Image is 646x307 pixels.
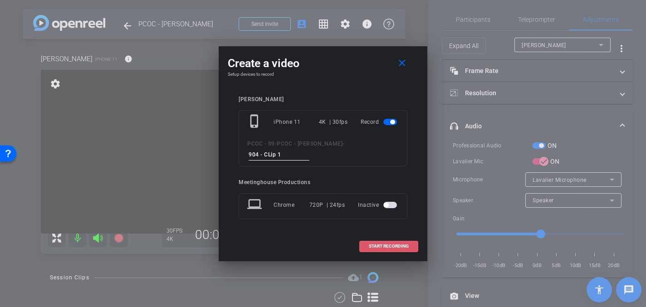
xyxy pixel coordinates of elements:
[239,96,407,103] div: [PERSON_NAME]
[239,179,407,186] div: Meetinghouse Productions
[247,141,275,147] span: PCOC - S9
[343,141,345,147] span: -
[358,197,399,213] div: Inactive
[247,114,264,130] mat-icon: phone_iphone
[359,241,418,252] button: START RECORDING
[228,55,418,72] div: Create a video
[247,197,264,213] mat-icon: laptop
[369,244,409,249] span: START RECORDING
[277,141,343,147] span: PCOC - [PERSON_NAME]
[274,197,309,213] div: Chrome
[309,197,345,213] div: 720P | 24fps
[319,114,348,130] div: 4K | 30fps
[228,72,418,77] h4: Setup devices to record
[274,114,319,130] div: iPhone 11
[249,149,309,161] input: ENTER HERE
[275,141,277,147] span: -
[396,58,408,69] mat-icon: close
[361,114,399,130] div: Record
